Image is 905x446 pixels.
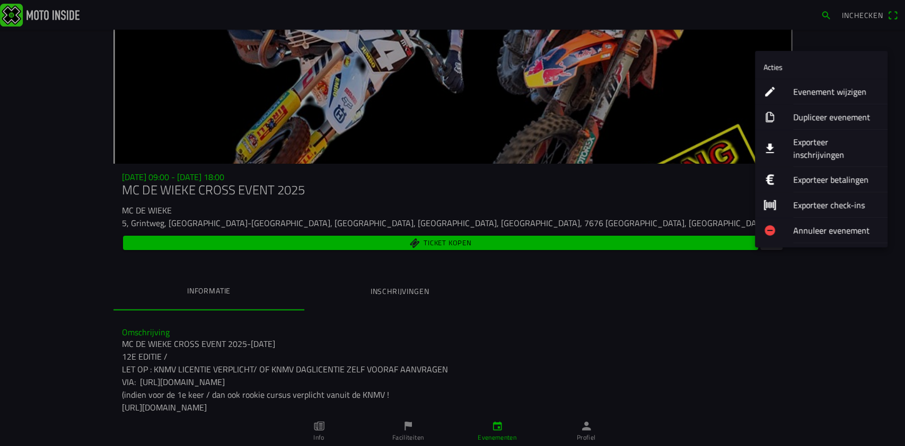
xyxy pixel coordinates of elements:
ion-label: Dupliceer evenement [793,111,879,123]
ion-icon: logo euro [763,173,776,186]
ion-icon: remove circle [763,224,776,237]
ion-label: Exporteer inschrijvingen [793,136,879,161]
ion-label: Annuleer evenement [793,224,879,237]
ion-icon: create [763,85,776,98]
ion-label: Acties [763,61,783,73]
ion-icon: barcode [763,199,776,211]
ion-label: Exporteer check-ins [793,199,879,211]
ion-label: Evenement wijzigen [793,85,879,98]
ion-icon: download [763,142,776,155]
ion-icon: copy [763,111,776,123]
ion-label: Exporteer betalingen [793,173,879,186]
